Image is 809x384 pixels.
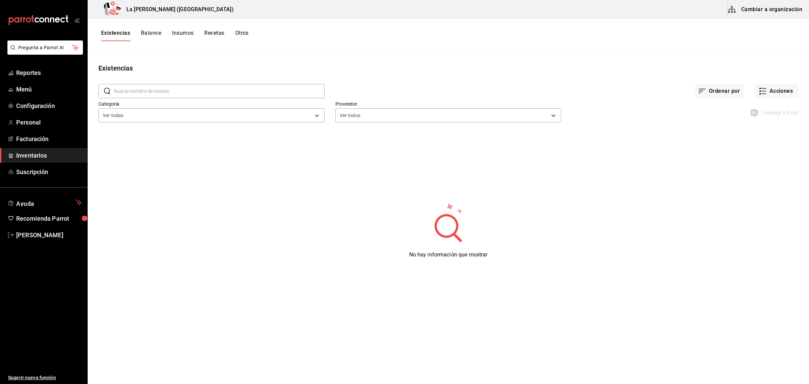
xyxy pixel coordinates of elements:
button: Ordenar por [695,84,744,98]
h3: La [PERSON_NAME] ([GEOGRAPHIC_DATA]) [121,5,234,13]
span: No hay información que mostrar [409,251,488,258]
span: Recomienda Parrot [16,214,82,223]
button: Pregunta a Parrot AI [7,40,83,55]
span: Ver todas [103,112,123,119]
span: Pregunta a Parrot AI [18,44,72,51]
button: Existencias [101,30,130,41]
label: Proveedor [335,102,562,106]
input: Buscar nombre de insumo [114,84,325,98]
span: Configuración [16,101,82,110]
span: Personal [16,118,82,127]
a: Pregunta a Parrot AI [5,49,83,56]
span: Inventarios [16,151,82,160]
span: Ver todos [340,112,360,119]
button: Recetas [204,30,224,41]
span: Reportes [16,68,82,77]
div: navigation tabs [101,30,249,41]
span: Ayuda [16,198,73,207]
span: Facturación [16,134,82,143]
button: Acciones [755,84,798,98]
button: open_drawer_menu [74,18,80,23]
button: Insumos [172,30,193,41]
label: Categoría [98,102,325,106]
span: Menú [16,85,82,94]
button: Balance [141,30,161,41]
button: Otros [235,30,249,41]
span: Sugerir nueva función [8,374,82,381]
span: Suscripción [16,167,82,176]
div: Existencias [98,63,133,73]
span: [PERSON_NAME] [16,230,82,240]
